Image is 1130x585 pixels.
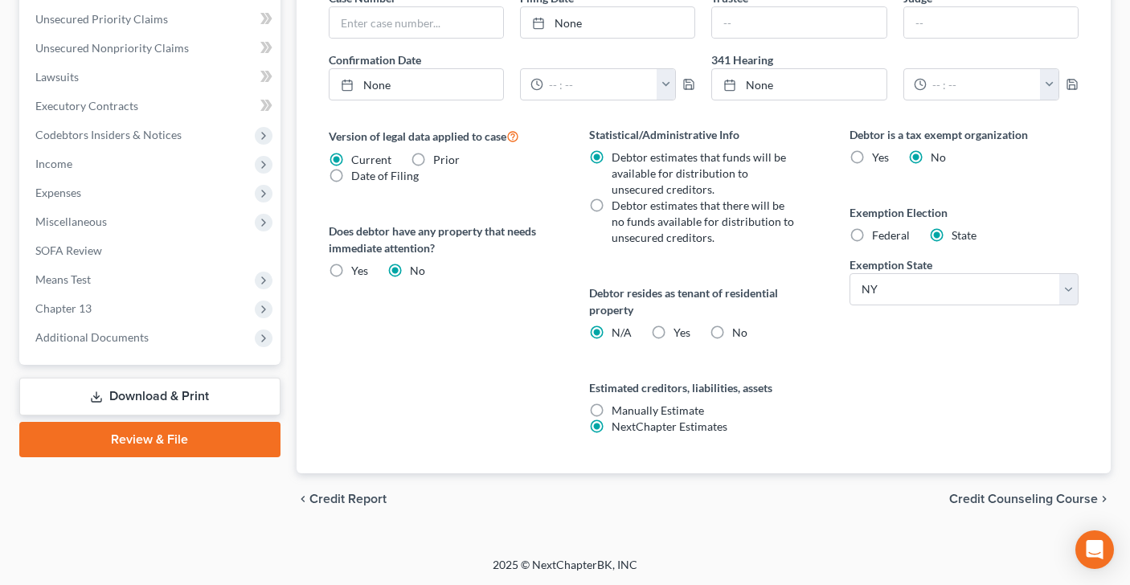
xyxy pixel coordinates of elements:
[297,493,387,505] button: chevron_left Credit Report
[35,330,149,344] span: Additional Documents
[23,63,280,92] a: Lawsuits
[952,228,976,242] span: State
[35,70,79,84] span: Lawsuits
[589,126,817,143] label: Statistical/Administrative Info
[612,325,632,339] span: N/A
[35,12,168,26] span: Unsecured Priority Claims
[872,228,910,242] span: Federal
[712,69,886,100] a: None
[35,243,102,257] span: SOFA Review
[1098,493,1111,505] i: chevron_right
[850,256,932,273] label: Exemption State
[612,403,704,417] span: Manually Estimate
[23,92,280,121] a: Executory Contracts
[872,150,889,164] span: Yes
[732,325,747,339] span: No
[19,378,280,415] a: Download & Print
[351,169,419,182] span: Date of Filing
[329,126,557,145] label: Version of legal data applied to case
[673,325,690,339] span: Yes
[330,69,503,100] a: None
[35,215,107,228] span: Miscellaneous
[23,34,280,63] a: Unsecured Nonpriority Claims
[351,153,391,166] span: Current
[19,422,280,457] a: Review & File
[351,264,368,277] span: Yes
[850,126,1078,143] label: Debtor is a tax exempt organization
[612,150,786,196] span: Debtor estimates that funds will be available for distribution to unsecured creditors.
[850,204,1078,221] label: Exemption Election
[329,223,557,256] label: Does debtor have any property that needs immediate attention?
[297,493,309,505] i: chevron_left
[703,51,1087,68] label: 341 Hearing
[321,51,704,68] label: Confirmation Date
[35,157,72,170] span: Income
[589,379,817,396] label: Estimated creditors, liabilities, assets
[927,69,1041,100] input: -- : --
[309,493,387,505] span: Credit Report
[612,198,794,244] span: Debtor estimates that there will be no funds available for distribution to unsecured creditors.
[433,153,460,166] span: Prior
[23,5,280,34] a: Unsecured Priority Claims
[949,493,1098,505] span: Credit Counseling Course
[330,7,503,38] input: Enter case number...
[949,493,1111,505] button: Credit Counseling Course chevron_right
[35,301,92,315] span: Chapter 13
[521,7,694,38] a: None
[35,99,138,112] span: Executory Contracts
[35,272,91,286] span: Means Test
[35,128,182,141] span: Codebtors Insiders & Notices
[589,284,817,318] label: Debtor resides as tenant of residential property
[931,150,946,164] span: No
[612,419,727,433] span: NextChapter Estimates
[543,69,657,100] input: -- : --
[1075,530,1114,569] div: Open Intercom Messenger
[712,7,886,38] input: --
[410,264,425,277] span: No
[35,41,189,55] span: Unsecured Nonpriority Claims
[35,186,81,199] span: Expenses
[23,236,280,265] a: SOFA Review
[904,7,1078,38] input: --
